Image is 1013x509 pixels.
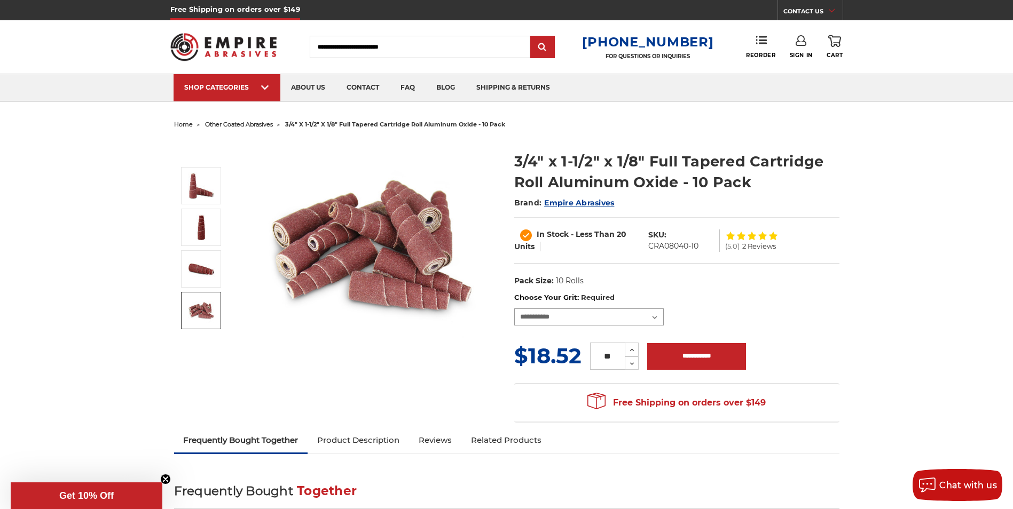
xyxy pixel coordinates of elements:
dd: CRA08040-10 [648,241,698,252]
button: Close teaser [160,474,171,484]
img: Tapered Cartridge Roll 3/4" x 1-1/2" x 1/8" [188,214,215,241]
a: Related Products [461,428,551,452]
span: (5.0) [725,243,740,250]
span: Reorder [746,52,775,59]
div: SHOP CATEGORIES [184,83,270,91]
a: shipping & returns [466,74,561,101]
button: Chat with us [913,469,1002,501]
dt: Pack Size: [514,275,554,287]
span: 3/4" x 1-1/2" x 1/8" full tapered cartridge roll aluminum oxide - 10 pack [285,121,505,128]
span: Frequently Bought [174,483,293,498]
a: Reviews [409,428,461,452]
a: [PHONE_NUMBER] [582,34,713,50]
span: Brand: [514,198,542,208]
a: Empire Abrasives [544,198,614,208]
small: Required [581,293,615,301]
a: home [174,121,193,128]
img: Cartridge Roll 3/4" x 1-1/2" x 1/8" Tapered A/O [188,297,215,324]
span: Units [514,242,535,251]
span: Get 10% Off [59,490,114,501]
span: In Stock [537,229,569,239]
a: contact [336,74,390,101]
input: Submit [532,37,553,58]
img: Empire Abrasives [170,26,277,68]
dd: 10 Rolls [556,275,584,287]
a: other coated abrasives [205,121,273,128]
span: Sign In [790,52,813,59]
dt: SKU: [648,229,666,241]
label: Choose Your Grit: [514,292,839,303]
img: Cartridge Roll 3/4" x 1-1/2" x 1/8" Tapered Aluminum Oxide [188,256,215,282]
a: Reorder [746,35,775,58]
span: Free Shipping on orders over $149 [587,392,766,413]
h1: 3/4" x 1-1/2" x 1/8" Full Tapered Cartridge Roll Aluminum Oxide - 10 Pack [514,151,839,193]
img: Cartridge Roll 3/4" x 1-1/2" x 1/8" Tapered [188,172,215,199]
span: Cart [827,52,843,59]
span: 20 [617,229,626,239]
a: blog [426,74,466,101]
div: Get 10% OffClose teaser [11,482,162,509]
p: FOR QUESTIONS OR INQUIRIES [582,53,713,60]
img: Cartridge Roll 3/4" x 1-1/2" x 1/8" Tapered [265,140,479,353]
a: CONTACT US [783,5,843,20]
span: Together [297,483,357,498]
a: about us [280,74,336,101]
span: 2 Reviews [742,243,776,250]
span: $18.52 [514,343,582,369]
a: Product Description [308,428,409,452]
a: faq [390,74,426,101]
span: - Less Than [571,229,615,239]
span: Chat with us [939,480,997,490]
a: Cart [827,35,843,59]
a: Frequently Bought Together [174,428,308,452]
